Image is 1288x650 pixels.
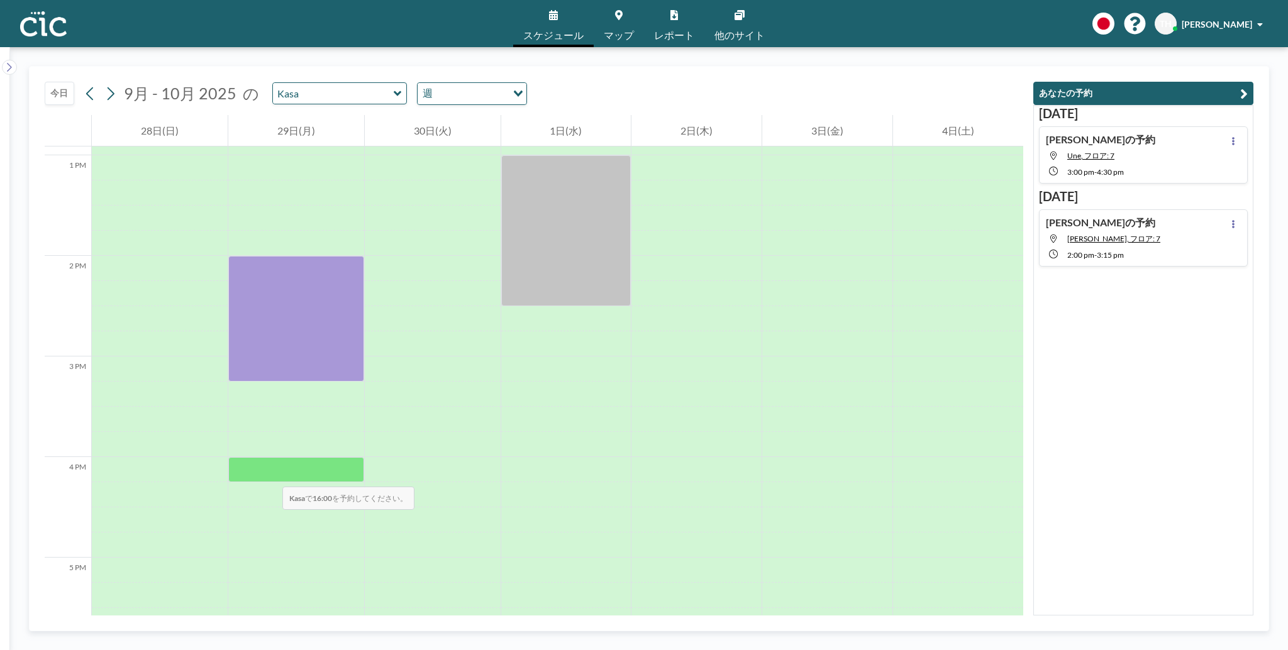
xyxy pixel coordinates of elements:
[1033,82,1253,105] button: あなたの予約
[1067,167,1094,177] span: 3:00 PM
[228,115,364,146] div: 29日(月)
[762,115,892,146] div: 3日(金)
[1067,151,1114,160] span: Une, フロア: 7
[45,457,91,558] div: 4 PM
[1097,167,1124,177] span: 4:30 PM
[282,487,414,510] span: で を予約してください。
[420,85,435,102] span: 週
[1067,234,1160,243] span: Kasa, フロア: 7
[1097,250,1124,260] span: 3:15 PM
[1182,19,1252,30] span: [PERSON_NAME]
[45,82,74,105] button: 今日
[313,493,332,503] b: 16:00
[1067,250,1094,260] span: 2:00 PM
[1039,189,1248,204] h3: [DATE]
[654,30,694,40] span: レポート
[1046,133,1155,146] h4: [PERSON_NAME]の予約
[45,356,91,457] div: 3 PM
[418,83,526,104] div: Search for option
[243,84,259,103] span: の
[1094,250,1097,260] span: -
[714,30,765,40] span: 他のサイト
[1046,216,1155,229] h4: [PERSON_NAME]の予約
[92,115,228,146] div: 28日(日)
[45,155,91,256] div: 1 PM
[501,115,631,146] div: 1日(水)
[124,84,236,102] span: 9月 - 10月 2025
[365,115,501,146] div: 30日(火)
[523,30,584,40] span: スケジュール
[436,85,506,102] input: Search for option
[273,83,394,104] input: Kasa
[45,256,91,356] div: 2 PM
[893,115,1023,146] div: 4日(土)
[1094,167,1097,177] span: -
[1160,18,1172,30] span: TH
[1039,106,1248,121] h3: [DATE]
[289,493,305,503] b: Kasa
[631,115,762,146] div: 2日(木)
[604,30,634,40] span: マップ
[20,11,67,36] img: organization-logo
